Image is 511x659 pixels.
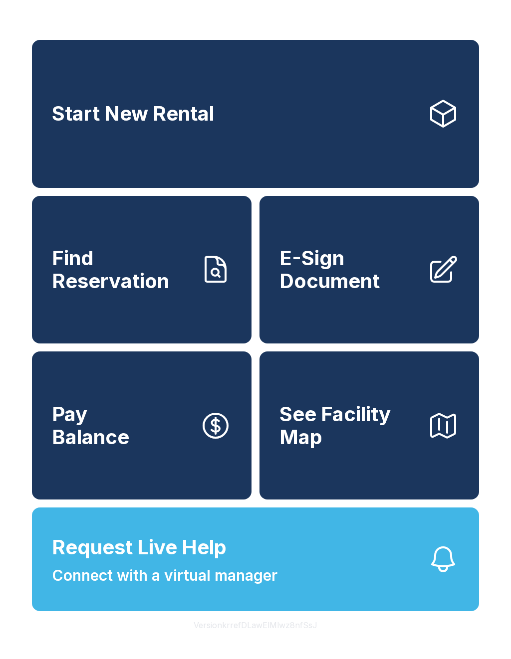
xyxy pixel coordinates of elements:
[259,351,479,499] button: See Facility Map
[52,247,192,292] span: Find Reservation
[52,102,214,125] span: Start New Rental
[52,532,227,562] span: Request Live Help
[32,507,479,611] button: Request Live HelpConnect with a virtual manager
[186,611,325,639] button: VersionkrrefDLawElMlwz8nfSsJ
[32,196,252,344] a: Find Reservation
[279,247,419,292] span: E-Sign Document
[259,196,479,344] a: E-Sign Document
[52,564,277,587] span: Connect with a virtual manager
[32,40,479,188] a: Start New Rental
[52,403,129,448] span: Pay Balance
[279,403,419,448] span: See Facility Map
[32,351,252,499] button: PayBalance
